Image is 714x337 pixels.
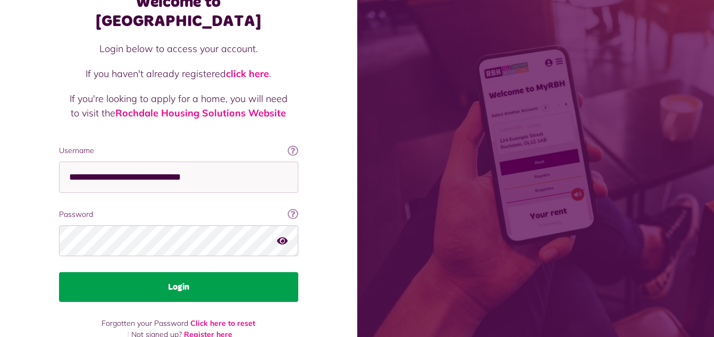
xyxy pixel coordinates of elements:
p: Login below to access your account. [70,41,288,56]
a: Rochdale Housing Solutions Website [115,107,286,119]
button: Login [59,272,298,302]
label: Password [59,209,298,220]
label: Username [59,145,298,156]
p: If you're looking to apply for a home, you will need to visit the [70,91,288,120]
a: Click here to reset [190,318,255,328]
span: Forgotten your Password [102,318,188,328]
a: click here [226,68,269,80]
p: If you haven't already registered . [70,66,288,81]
